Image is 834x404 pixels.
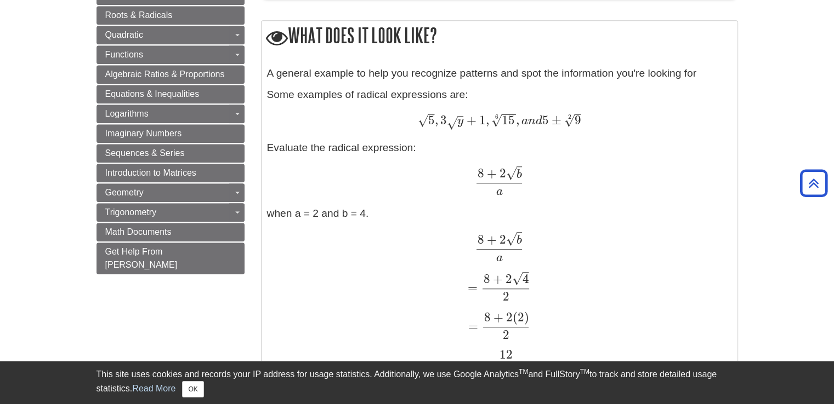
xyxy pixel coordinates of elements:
[495,113,498,120] span: 6
[517,169,522,181] span: b
[517,234,522,246] span: b
[486,113,489,128] span: ,
[536,115,542,127] span: d
[491,113,502,128] span: √
[105,109,149,118] span: Logarithms
[97,6,245,25] a: Roots & Radicals
[97,124,245,143] a: Imaginary Numbers
[182,381,203,397] button: Close
[580,368,589,376] sup: TM
[796,176,831,191] a: Back to Top
[516,113,519,128] span: ,
[542,113,549,128] span: 5
[105,50,143,59] span: Functions
[428,107,435,122] span: –
[262,21,737,52] h2: What does it look like?
[503,289,509,304] span: 2
[484,166,497,181] span: +
[484,232,497,247] span: +
[500,347,513,362] span: 12
[97,144,245,163] a: Sequences & Series
[97,85,245,103] a: Equations & Inequalities
[97,243,245,274] a: Get Help From [PERSON_NAME]
[132,384,175,393] a: Read More
[105,30,143,39] span: Quadratic
[549,113,561,128] span: ±
[476,113,486,128] span: 1
[568,113,571,120] span: 2
[97,26,245,44] a: Quadratic
[564,113,575,128] span: √
[464,113,476,128] span: +
[512,271,523,286] span: √
[435,113,438,128] span: ,
[105,148,185,158] span: Sequences & Series
[105,168,196,177] span: Introduction to Matrices
[267,66,732,82] p: A general example to help you recognize patterns and spot the information you're looking for
[478,166,484,181] span: 8
[490,272,503,286] span: +
[97,164,245,182] a: Introduction to Matrices
[519,368,528,376] sup: TM
[105,188,144,197] span: Geometry
[502,113,515,128] span: 15
[97,183,245,202] a: Geometry
[503,327,509,342] span: 2
[506,232,517,246] span: √
[447,116,457,130] span: √
[105,89,200,99] span: Equations & Inequalities
[497,166,506,181] span: 2
[105,247,178,269] span: Get Help From [PERSON_NAME]
[97,105,245,123] a: Logarithms
[491,310,503,325] span: +
[496,252,503,264] span: a
[518,310,524,325] span: 2
[438,113,447,128] span: 3
[105,207,157,217] span: Trigonometry
[468,319,478,333] span: =
[105,129,182,138] span: Imaginary Numbers
[523,272,529,286] span: 4
[105,70,225,79] span: Algebraic Ratios & Proportions
[428,113,435,128] span: 5
[457,115,463,127] span: y
[484,272,490,286] span: 8
[519,115,528,127] span: a
[528,115,536,127] span: n
[97,203,245,222] a: Trigonometry
[97,368,738,397] div: This site uses cookies and records your IP address for usage statistics. Additionally, we use Goo...
[484,310,491,325] span: 8
[496,186,503,198] span: a
[523,264,529,279] span: –
[497,232,506,247] span: 2
[484,356,493,371] span: =
[478,232,484,247] span: 8
[97,45,245,64] a: Functions
[575,113,581,128] span: 9
[105,227,172,236] span: Math Documents
[503,310,513,325] span: 2
[524,310,529,325] span: )
[513,310,518,325] span: (
[97,223,245,241] a: Math Documents
[468,280,478,295] span: =
[105,10,173,20] span: Roots & Radicals
[503,272,512,286] span: 2
[506,166,517,181] span: √
[417,113,428,128] span: √
[575,107,581,122] span: –
[97,65,245,84] a: Algebraic Ratios & Proportions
